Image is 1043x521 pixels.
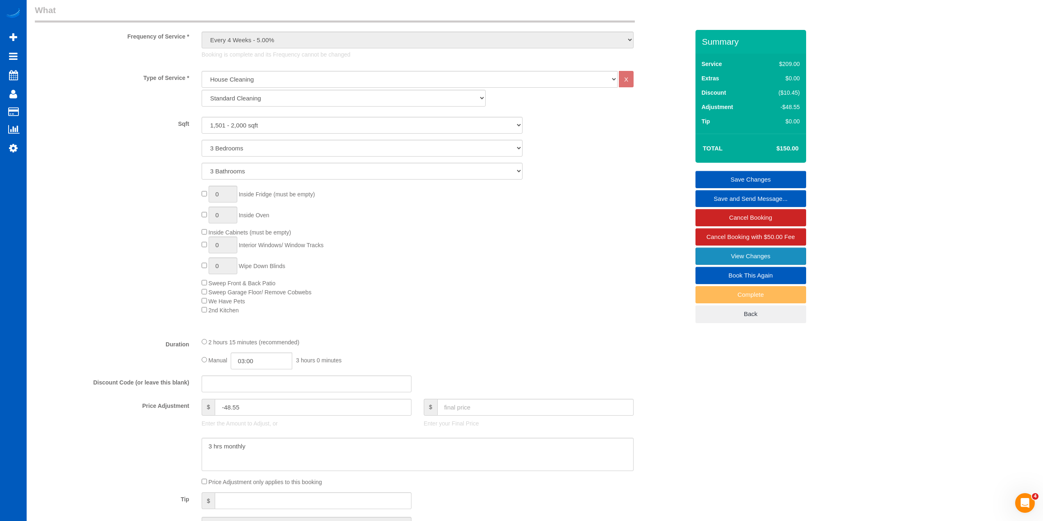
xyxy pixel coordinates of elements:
[761,74,800,82] div: $0.00
[29,375,195,387] label: Discount Code (or leave this blank)
[695,190,806,207] a: Save and Send Message...
[695,209,806,226] a: Cancel Booking
[239,263,285,269] span: Wipe Down Blinds
[702,103,733,111] label: Adjustment
[702,117,710,125] label: Tip
[702,37,802,46] h3: Summary
[209,280,275,287] span: Sweep Front & Back Patio
[29,30,195,41] label: Frequency of Service *
[1032,493,1038,500] span: 4
[703,145,723,152] strong: Total
[202,419,411,428] p: Enter the Amount to Adjust, or
[695,305,806,323] a: Back
[209,298,245,305] span: We Have Pets
[761,60,800,68] div: $209.00
[29,117,195,128] label: Sqft
[424,399,437,416] span: $
[761,103,800,111] div: -$48.55
[29,399,195,410] label: Price Adjustment
[239,191,315,198] span: Inside Fridge (must be empty)
[761,117,800,125] div: $0.00
[35,4,635,23] legend: What
[707,233,795,240] span: Cancel Booking with $50.00 Fee
[761,89,800,97] div: ($10.45)
[209,339,300,346] span: 2 hours 15 minutes (recommended)
[695,228,806,246] a: Cancel Booking with $50.00 Fee
[209,357,227,364] span: Manual
[695,171,806,188] a: Save Changes
[202,50,634,59] p: Booking is complete and its Frequency cannot be changed
[209,229,291,236] span: Inside Cabinets (must be empty)
[296,357,341,364] span: 3 hours 0 minutes
[29,337,195,348] label: Duration
[702,74,719,82] label: Extras
[209,289,311,296] span: Sweep Garage Floor/ Remove Cobwebs
[695,248,806,265] a: View Changes
[695,267,806,284] a: Book This Again
[202,399,215,416] span: $
[209,479,322,485] span: Price Adjustment only applies to this booking
[702,89,726,97] label: Discount
[202,492,215,509] span: $
[752,145,798,152] h4: $150.00
[209,307,239,314] span: 2nd Kitchen
[239,242,323,248] span: Interior Windows/ Window Tracks
[29,492,195,503] label: Tip
[29,71,195,82] label: Type of Service *
[424,419,634,428] p: Enter your Final Price
[5,8,21,20] img: Automaid Logo
[1015,493,1035,513] iframe: Intercom live chat
[239,212,269,218] span: Inside Oven
[437,399,634,416] input: final price
[702,60,722,68] label: Service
